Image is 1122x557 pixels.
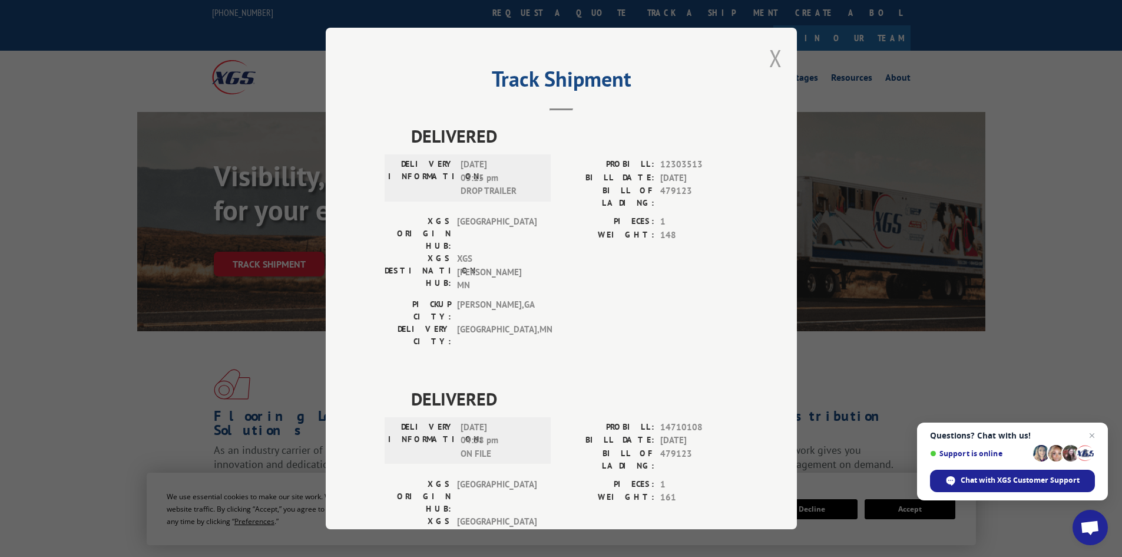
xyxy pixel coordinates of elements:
span: 1 [660,478,738,492]
span: Close chat [1085,429,1099,443]
span: [DATE] 04:38 pm ON FILE [461,421,540,461]
span: XGS [PERSON_NAME] MN [457,252,537,292]
label: WEIGHT: [561,491,654,505]
span: DELIVERED [411,385,738,412]
label: PROBILL: [561,421,654,434]
span: 161 [660,491,738,505]
span: 12303513 [660,158,738,172]
button: Close modal [769,42,782,74]
label: DELIVERY CITY: [385,323,451,348]
label: PIECES: [561,478,654,492]
span: Questions? Chat with us! [930,431,1095,440]
span: DELIVERED [411,123,738,149]
label: WEIGHT: [561,229,654,242]
label: BILL DATE: [561,172,654,185]
span: Chat with XGS Customer Support [961,475,1080,486]
span: [GEOGRAPHIC_DATA] [457,478,537,515]
label: XGS ORIGIN HUB: [385,478,451,515]
span: 1 [660,215,738,229]
span: [GEOGRAPHIC_DATA] , MN [457,323,537,348]
span: 148 [660,229,738,242]
label: DELIVERY INFORMATION: [388,158,455,198]
span: [DATE] 03:15 pm DROP TRAILER [461,158,540,198]
span: [DATE] [660,172,738,185]
span: 479123 [660,184,738,209]
label: PICKUP CITY: [385,298,451,323]
label: BILL OF LADING: [561,447,654,472]
label: PROBILL: [561,158,654,172]
label: XGS DESTINATION HUB: [385,515,451,552]
label: XGS DESTINATION HUB: [385,252,451,292]
span: Support is online [930,449,1029,458]
label: DELIVERY INFORMATION: [388,421,455,461]
span: [PERSON_NAME] , GA [457,298,537,323]
span: [GEOGRAPHIC_DATA] [457,215,537,252]
span: 479123 [660,447,738,472]
label: BILL DATE: [561,434,654,447]
label: BILL OF LADING: [561,184,654,209]
span: [DATE] [660,434,738,447]
h2: Track Shipment [385,71,738,93]
div: Open chat [1073,510,1108,545]
div: Chat with XGS Customer Support [930,470,1095,492]
label: XGS ORIGIN HUB: [385,215,451,252]
label: PIECES: [561,215,654,229]
span: 14710108 [660,421,738,434]
span: [GEOGRAPHIC_DATA] [457,515,537,552]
